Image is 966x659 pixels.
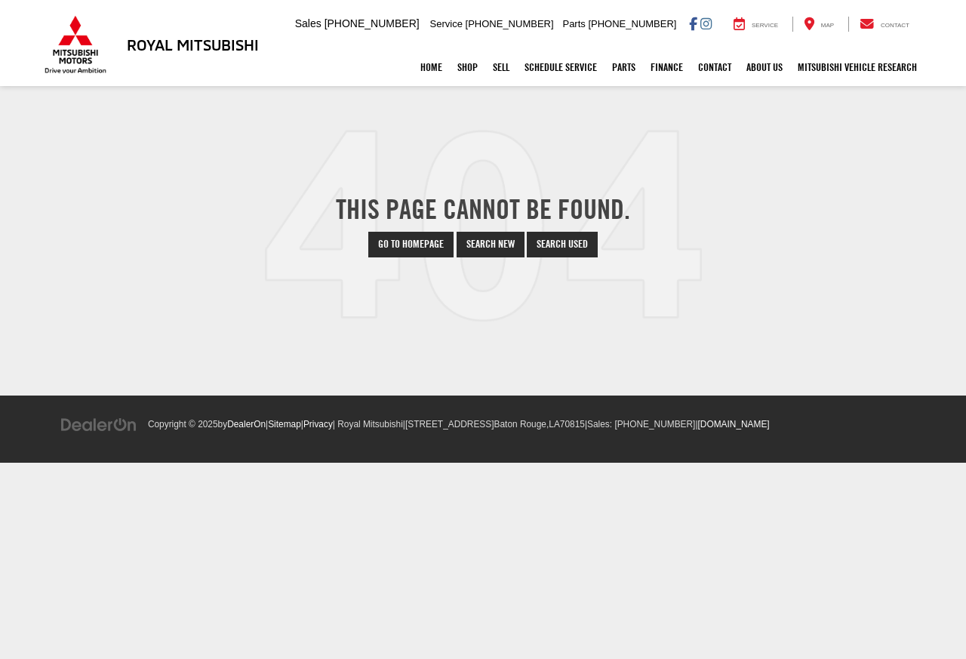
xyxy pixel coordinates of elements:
[413,48,450,86] a: Home
[585,419,696,430] span: |
[227,419,266,430] a: DealerOn Home Page
[790,48,924,86] a: Mitsubishi Vehicle Research
[368,232,454,257] a: Go to Homepage
[457,232,525,257] a: Search New
[587,419,612,430] span: Sales:
[588,18,676,29] span: [PHONE_NUMBER]
[148,419,218,430] span: Copyright © 2025
[689,17,697,29] a: Facebook: Click to visit our Facebook page
[53,194,913,224] h2: This page cannot be found.
[691,48,739,86] a: Contact
[643,48,691,86] a: Finance
[466,18,554,29] span: [PHONE_NUMBER]
[127,36,259,53] h3: Royal Mitsubishi
[325,17,420,29] span: [PHONE_NUMBER]
[549,419,560,430] span: LA
[301,419,333,430] span: |
[303,419,333,430] a: Privacy
[268,419,301,430] a: Sitemap
[700,17,712,29] a: Instagram: Click to visit our Instagram page
[821,22,834,29] span: Map
[527,232,598,257] a: Search Used
[333,419,403,430] span: | Royal Mitsubishi
[517,48,605,86] a: Schedule Service: Opens in a new tab
[60,417,137,433] img: DealerOn
[42,15,109,74] img: Mitsubishi
[792,17,845,32] a: Map
[405,419,494,430] span: [STREET_ADDRESS]
[695,419,769,430] span: |
[295,17,321,29] span: Sales
[560,419,585,430] span: 70815
[450,48,485,86] a: Shop
[266,419,301,430] span: |
[722,17,789,32] a: Service
[698,419,770,430] a: [DOMAIN_NAME]
[739,48,790,86] a: About Us
[218,419,266,430] span: by
[881,22,909,29] span: Contact
[494,419,549,430] span: Baton Rouge,
[403,419,585,430] span: |
[752,22,778,29] span: Service
[430,18,463,29] span: Service
[562,18,585,29] span: Parts
[605,48,643,86] a: Parts: Opens in a new tab
[485,48,517,86] a: Sell
[614,419,695,430] span: [PHONE_NUMBER]
[60,417,137,430] a: DealerOn
[848,17,921,32] a: Contact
